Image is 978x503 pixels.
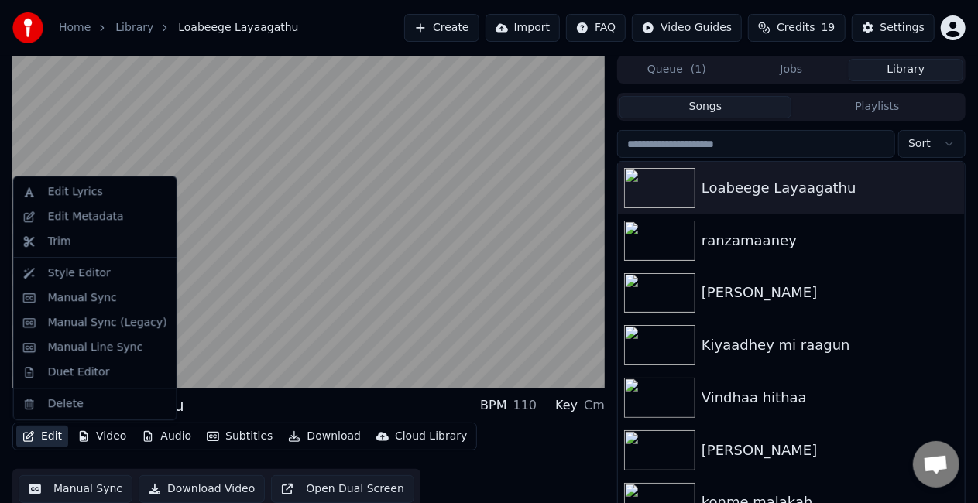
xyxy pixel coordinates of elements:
div: Manual Line Sync [48,340,143,355]
div: Edit Metadata [48,209,124,224]
button: Playlists [791,96,963,118]
div: Open chat [913,441,959,488]
div: 110 [513,396,537,415]
a: Home [59,20,91,36]
button: Library [849,59,963,81]
button: Video Guides [632,14,742,42]
div: Key [555,396,578,415]
div: Settings [880,20,925,36]
button: Manual Sync [19,475,132,503]
div: BPM [480,396,506,415]
div: Loabeege Layaagathu [702,177,959,199]
button: Queue [619,59,734,81]
button: Video [71,426,132,447]
div: [PERSON_NAME] [702,282,959,303]
img: youka [12,12,43,43]
div: Duet Editor [48,364,110,380]
button: Credits19 [748,14,845,42]
div: Manual Sync [48,290,117,306]
button: Subtitles [201,426,279,447]
nav: breadcrumb [59,20,299,36]
span: ( 1 ) [691,62,706,77]
span: Loabeege Layaagathu [178,20,298,36]
div: Edit Lyrics [48,184,103,200]
span: Credits [777,20,815,36]
button: Import [486,14,560,42]
div: Delete [48,396,84,412]
button: Edit [16,426,68,447]
span: Sort [908,136,931,152]
button: Audio [136,426,197,447]
button: Download Video [139,475,265,503]
button: Settings [852,14,935,42]
div: Kiyaadhey mi raagun [702,334,959,356]
button: FAQ [566,14,626,42]
a: Library [115,20,153,36]
div: [PERSON_NAME] [702,440,959,461]
button: Jobs [734,59,849,81]
button: Create [404,14,479,42]
div: Vindhaa hithaa [702,387,959,409]
div: Manual Sync (Legacy) [48,315,167,330]
button: Open Dual Screen [271,475,414,503]
span: 19 [822,20,836,36]
div: Cm [584,396,605,415]
div: ranzamaaney [702,230,959,251]
div: Style Editor [48,265,111,281]
div: Trim [48,234,71,249]
button: Download [282,426,367,447]
div: Cloud Library [395,429,467,444]
button: Songs [619,96,791,118]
